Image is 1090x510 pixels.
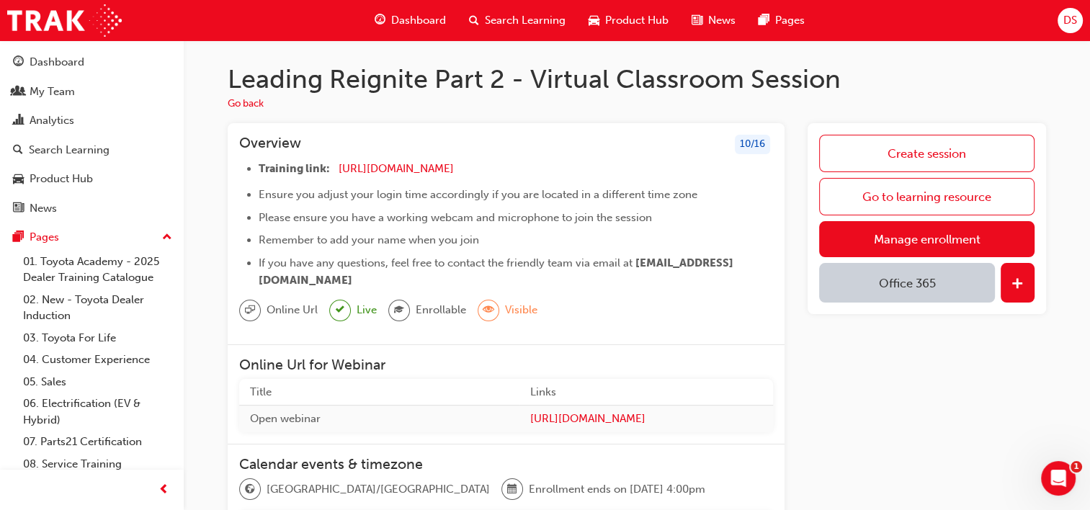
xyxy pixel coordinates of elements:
a: Go to learning resource [819,178,1035,215]
a: 05. Sales [17,371,178,393]
span: chart-icon [13,115,24,127]
span: Enrollable [416,302,466,318]
h3: Calendar events & timezone [239,456,773,473]
span: Search Learning [485,12,566,29]
span: DS [1063,12,1077,29]
span: calendar-icon [507,480,517,499]
span: graduationCap-icon [394,301,404,320]
span: news-icon [692,12,702,30]
span: 1 [1071,461,1082,473]
button: DashboardMy TeamAnalyticsSearch LearningProduct HubNews [6,46,178,224]
a: News [6,195,178,222]
th: Title [239,379,519,406]
span: pages-icon [759,12,769,30]
a: 02. New - Toyota Dealer Induction [17,289,178,327]
div: Search Learning [29,142,110,158]
a: car-iconProduct Hub [577,6,680,35]
a: 04. Customer Experience [17,349,178,371]
button: Go back [228,96,264,112]
span: Enrollment ends on [DATE] 4:00pm [529,481,705,498]
span: pages-icon [13,231,24,244]
span: guage-icon [375,12,385,30]
span: news-icon [13,202,24,215]
button: DS [1058,8,1083,33]
span: guage-icon [13,56,24,69]
div: Product Hub [30,171,93,187]
span: Ensure you adjust your login time accordingly if you are located in a different time zone [259,188,697,201]
button: plus-icon [1001,263,1035,303]
span: Live [357,302,377,318]
span: plus-icon [1011,277,1024,292]
div: Analytics [30,112,74,129]
span: tick-icon [336,301,344,319]
h3: Overview [239,135,301,154]
span: Dashboard [391,12,446,29]
a: My Team [6,79,178,105]
span: [GEOGRAPHIC_DATA]/[GEOGRAPHIC_DATA] [267,481,490,498]
iframe: Intercom live chat [1041,461,1076,496]
span: up-icon [162,228,172,247]
button: Pages [6,224,178,251]
div: Dashboard [30,54,84,71]
span: Product Hub [605,12,669,29]
div: Pages [30,229,59,246]
span: globe-icon [245,480,255,499]
span: search-icon [469,12,479,30]
a: 06. Electrification (EV & Hybrid) [17,393,178,431]
span: Online Url [267,302,318,318]
span: car-icon [589,12,599,30]
img: Trak [7,4,122,37]
span: eye-icon [483,301,493,320]
a: guage-iconDashboard [363,6,457,35]
a: 01. Toyota Academy - 2025 Dealer Training Catalogue [17,251,178,289]
span: Pages [775,12,805,29]
span: News [708,12,736,29]
span: prev-icon [158,481,169,499]
a: Dashboard [6,49,178,76]
a: search-iconSearch Learning [457,6,577,35]
div: 10 / 16 [735,135,770,154]
div: My Team [30,84,75,100]
span: [EMAIL_ADDRESS][DOMAIN_NAME] [259,256,733,287]
div: News [30,200,57,217]
a: 03. Toyota For Life [17,327,178,349]
span: Please ensure you have a working webcam and microphone to join the session [259,211,652,224]
a: Manage enrollment [819,221,1035,257]
a: Create session [819,135,1035,172]
span: Remember to add your name when you join [259,233,479,246]
span: people-icon [13,86,24,99]
span: car-icon [13,173,24,186]
a: 08. Service Training [17,453,178,475]
span: search-icon [13,144,23,157]
a: [URL][DOMAIN_NAME] [339,162,454,175]
a: [URL][DOMAIN_NAME] [530,411,762,427]
span: sessionType_ONLINE_URL-icon [245,301,255,320]
th: Links [519,379,773,406]
a: Analytics [6,107,178,134]
a: pages-iconPages [747,6,816,35]
span: Training link: [259,162,330,175]
a: news-iconNews [680,6,747,35]
a: Search Learning [6,137,178,164]
span: Open webinar [250,412,321,425]
button: Office 365 [819,263,995,303]
h1: Leading Reignite Part 2 - Virtual Classroom Session [228,63,1046,95]
h3: Online Url for Webinar [239,357,773,373]
span: Visible [505,302,537,318]
span: If you have any questions, feel free to contact the friendly team via email at [259,256,633,269]
a: 07. Parts21 Certification [17,431,178,453]
a: Product Hub [6,166,178,192]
